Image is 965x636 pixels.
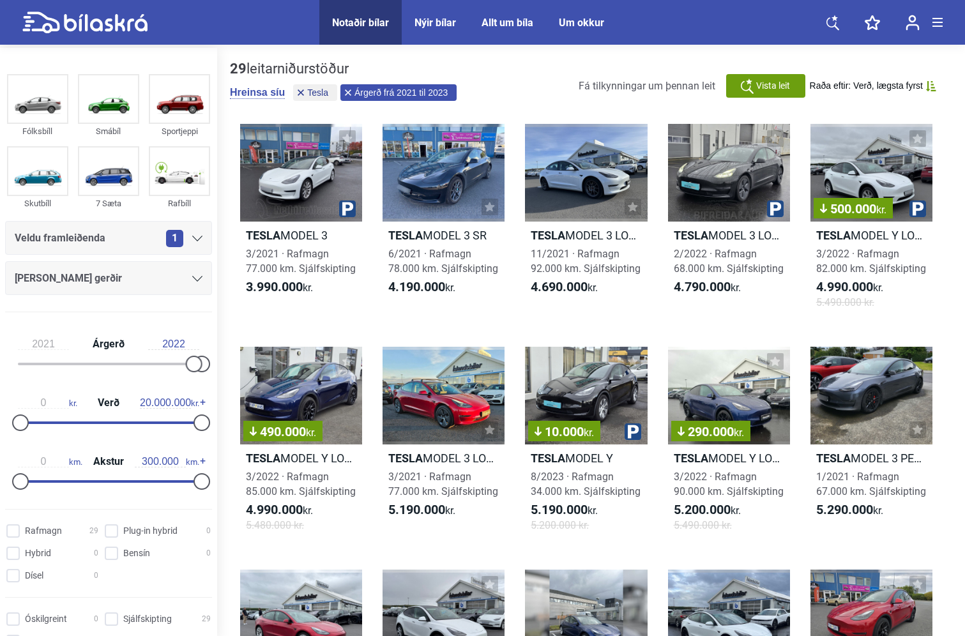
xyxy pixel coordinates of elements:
[246,518,304,533] span: 5.480.000 kr.
[531,248,641,275] span: 11/2021 · Rafmagn 92.000 km. Sjálfskipting
[674,503,741,518] span: kr.
[166,230,183,247] span: 1
[388,451,423,465] b: Tesla
[816,229,851,242] b: Tesla
[94,547,98,560] span: 0
[206,524,211,538] span: 0
[15,269,122,287] span: [PERSON_NAME] gerðir
[89,524,98,538] span: 29
[810,451,932,466] h2: MODEL 3 PERFORMANCE
[123,547,150,560] span: Bensín
[78,196,139,211] div: 7 Sæta
[674,280,741,295] span: kr.
[678,425,744,438] span: 290.000
[18,456,82,467] span: km.
[25,612,67,626] span: Óskilgreint
[230,61,247,77] b: 29
[531,451,565,465] b: Tesla
[78,124,139,139] div: Smábíl
[246,471,356,497] span: 3/2022 · Rafmagn 85.000 km. Sjálfskipting
[525,451,647,466] h2: MODEL Y
[531,503,598,518] span: kr.
[250,425,316,438] span: 490.000
[230,61,460,77] div: leitarniðurstöður
[816,248,926,275] span: 3/2022 · Rafmagn 82.000 km. Sjálfskipting
[383,347,505,544] a: TeslaMODEL 3 LONG RANGE3/2021 · Rafmagn77.000 km. Sjálfskipting5.190.000kr.
[482,17,533,29] div: Allt um bíla
[306,427,316,439] span: kr.
[246,503,313,518] span: kr.
[625,423,641,440] img: parking.png
[535,425,594,438] span: 10.000
[293,84,337,101] button: Tesla
[383,124,505,321] a: TeslaMODEL 3 SR6/2021 · Rafmagn78.000 km. Sjálfskipting4.190.000kr.
[674,451,708,465] b: Tesla
[816,280,883,295] span: kr.
[388,229,423,242] b: Tesla
[206,547,211,560] span: 0
[7,124,68,139] div: Fólksbíll
[810,347,932,544] a: TeslaMODEL 3 PERFORMANCE1/2021 · Rafmagn67.000 km. Sjálfskipting5.290.000kr.
[246,451,280,465] b: Tesla
[525,124,647,321] a: TeslaMODEL 3 LONG RANGE11/2021 · Rafmagn92.000 km. Sjálfskipting4.690.000kr.
[25,547,51,560] span: Hybrid
[531,229,565,242] b: Tesla
[668,451,790,466] h2: MODEL Y LONG RANGE
[89,339,128,349] span: Árgerð
[674,502,731,517] b: 5.200.000
[579,80,715,92] span: Fá tilkynningar um þennan leit
[18,397,77,409] span: kr.
[674,248,784,275] span: 2/2022 · Rafmagn 68.000 km. Sjálfskipting
[816,295,874,310] span: 5.490.000 kr.
[531,518,589,533] span: 5.200.000 kr.
[149,196,210,211] div: Rafbíll
[307,88,328,97] span: Tesla
[15,229,105,247] span: Veldu framleiðenda
[388,502,445,517] b: 5.190.000
[674,279,731,294] b: 4.790.000
[909,201,926,217] img: parking.png
[383,228,505,243] h2: MODEL 3 SR
[388,503,455,518] span: kr.
[525,347,647,544] a: 10.000kr.TeslaMODEL Y8/2023 · Rafmagn34.000 km. Sjálfskipting5.190.000kr.5.200.000 kr.
[388,248,498,275] span: 6/2021 · Rafmagn 78.000 km. Sjálfskipting
[906,15,920,31] img: user-login.svg
[123,524,178,538] span: Plug-in hybrid
[531,279,588,294] b: 4.690.000
[94,569,98,582] span: 0
[767,201,784,217] img: parking.png
[810,228,932,243] h2: MODEL Y LONG RANGE
[756,79,790,93] span: Vista leit
[388,471,498,497] span: 3/2021 · Rafmagn 77.000 km. Sjálfskipting
[388,279,445,294] b: 4.190.000
[525,228,647,243] h2: MODEL 3 LONG RANGE
[816,279,873,294] b: 4.990.000
[240,451,362,466] h2: MODEL Y LONG RANGE
[140,397,199,409] span: kr.
[246,229,280,242] b: Tesla
[95,398,123,408] span: Verð
[734,427,744,439] span: kr.
[240,347,362,544] a: 490.000kr.TeslaMODEL Y LONG RANGE3/2022 · Rafmagn85.000 km. Sjálfskipting4.990.000kr.5.480.000 kr.
[202,612,211,626] span: 29
[816,503,883,518] span: kr.
[820,202,886,215] span: 500.000
[240,228,362,243] h2: MODEL 3
[559,17,604,29] a: Um okkur
[332,17,389,29] a: Notaðir bílar
[25,524,62,538] span: Rafmagn
[810,124,932,321] a: 500.000kr.TeslaMODEL Y LONG RANGE3/2022 · Rafmagn82.000 km. Sjálfskipting4.990.000kr.5.490.000 kr.
[414,17,456,29] a: Nýir bílar
[388,280,455,295] span: kr.
[668,347,790,544] a: 290.000kr.TeslaMODEL Y LONG RANGE3/2022 · Rafmagn90.000 km. Sjálfskipting5.200.000kr.5.490.000 kr.
[816,451,851,465] b: Tesla
[25,569,43,582] span: Dísel
[339,201,356,217] img: parking.png
[668,124,790,321] a: TeslaMODEL 3 LONG RANGE AWD2/2022 · Rafmagn68.000 km. Sjálfskipting4.790.000kr.
[149,124,210,139] div: Sportjeppi
[674,518,732,533] span: 5.490.000 kr.
[531,280,598,295] span: kr.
